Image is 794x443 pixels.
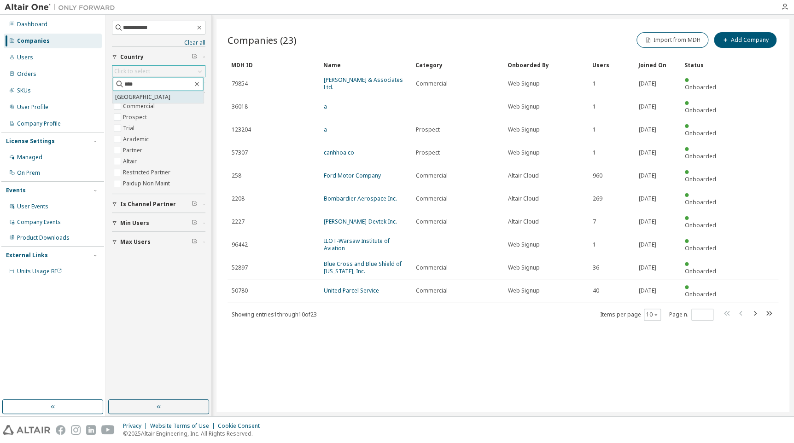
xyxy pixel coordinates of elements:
[123,178,172,189] label: Paidup Non Maint
[639,195,656,202] span: [DATE]
[56,425,65,435] img: facebook.svg
[685,129,716,137] span: Onboarded
[636,32,708,48] button: Import from MDH
[123,422,150,430] div: Privacy
[232,264,248,271] span: 52897
[123,112,149,123] label: Prospect
[324,172,381,179] a: Ford Motor Company
[112,39,205,46] a: Clear all
[120,201,176,208] span: Is Channel Partner
[416,195,448,202] span: Commercial
[324,287,379,294] a: United Parcel Service
[232,103,248,110] span: 36018
[639,264,656,271] span: [DATE]
[17,234,70,242] div: Product Downloads
[192,201,197,208] span: Clear filter
[192,238,197,246] span: Clear filter
[86,425,96,435] img: linkedin.svg
[639,218,656,225] span: [DATE]
[639,287,656,294] span: [DATE]
[685,221,716,229] span: Onboarded
[593,264,599,271] span: 36
[416,218,448,225] span: Commercial
[508,80,540,87] span: Web Signup
[17,104,48,111] div: User Profile
[112,47,205,67] button: Country
[685,152,716,160] span: Onboarded
[508,241,540,248] span: Web Signup
[123,167,172,178] label: Restricted Partner
[232,195,245,202] span: 2208
[324,218,397,225] a: [PERSON_NAME]-Devtek Inc.
[192,219,197,227] span: Clear filter
[685,83,716,91] span: Onboarded
[416,126,440,133] span: Prospect
[714,32,776,48] button: Add Company
[123,156,139,167] label: Altair
[232,311,317,318] span: Showing entries 1 through 10 of 23
[669,309,713,321] span: Page n.
[508,58,585,72] div: Onboarded By
[508,103,540,110] span: Web Signup
[17,21,47,28] div: Dashboard
[120,219,149,227] span: Min Users
[120,238,151,246] span: Max Users
[323,58,408,72] div: Name
[592,58,631,72] div: Users
[17,154,42,161] div: Managed
[508,264,540,271] span: Web Signup
[416,80,448,87] span: Commercial
[17,267,62,275] span: Units Usage BI
[639,241,656,248] span: [DATE]
[593,126,596,133] span: 1
[17,203,48,210] div: User Events
[113,91,204,103] li: [GEOGRAPHIC_DATA]
[324,103,327,110] a: a
[192,53,197,61] span: Clear filter
[639,149,656,156] span: [DATE]
[324,149,354,156] a: canhhoa co
[685,198,716,206] span: Onboarded
[112,82,205,103] button: Company Category
[416,287,448,294] span: Commercial
[646,311,659,318] button: 10
[232,172,241,179] span: 258
[5,3,120,12] img: Altair One
[228,34,297,46] span: Companies (23)
[123,123,136,134] label: Trial
[232,287,248,294] span: 50780
[593,80,596,87] span: 1
[101,425,115,435] img: youtube.svg
[232,149,248,156] span: 57307
[324,260,402,275] a: Blue Cross and Blue Shield of [US_STATE], Inc.
[17,219,61,226] div: Company Events
[17,37,50,45] div: Companies
[17,120,61,127] div: Company Profile
[593,287,599,294] span: 40
[112,213,205,233] button: Min Users
[639,126,656,133] span: [DATE]
[639,172,656,179] span: [DATE]
[593,103,596,110] span: 1
[17,87,31,94] div: SKUs
[150,422,218,430] div: Website Terms of Use
[123,134,151,145] label: Academic
[112,194,205,214] button: Is Channel Partner
[123,430,265,437] p: © 2025 Altair Engineering, Inc. All Rights Reserved.
[600,309,661,321] span: Items per page
[638,58,677,72] div: Joined On
[508,172,539,179] span: Altair Cloud
[232,126,251,133] span: 123204
[685,106,716,114] span: Onboarded
[639,103,656,110] span: [DATE]
[17,70,36,78] div: Orders
[324,237,390,252] a: ILOT-Warsaw Institute of Aviation
[508,218,539,225] span: Altair Cloud
[416,172,448,179] span: Commercial
[120,53,144,61] span: Country
[232,80,248,87] span: 79854
[3,425,50,435] img: altair_logo.svg
[6,138,55,145] div: License Settings
[232,241,248,248] span: 96442
[112,232,205,252] button: Max Users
